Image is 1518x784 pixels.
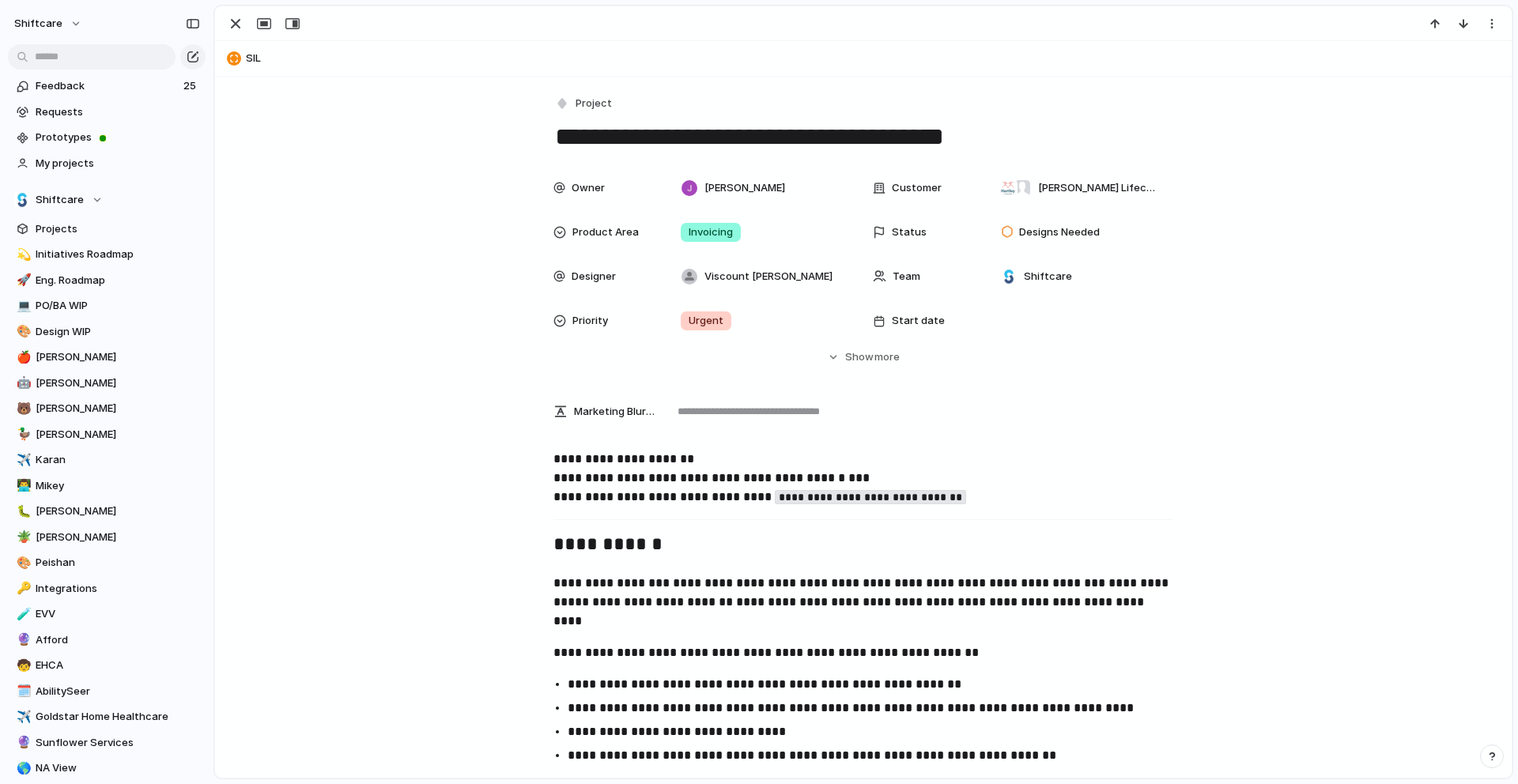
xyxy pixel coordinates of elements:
[8,423,206,447] a: 🦆[PERSON_NAME]
[8,397,206,420] a: 🐻[PERSON_NAME]
[36,324,200,340] span: Design WIP
[14,632,30,648] button: 🔮
[17,528,28,546] div: 🪴
[17,631,28,649] div: 🔮
[14,273,30,288] button: 🚀
[14,760,30,776] button: 🌎
[14,606,30,622] button: 🧪
[14,530,30,545] button: 🪴
[704,180,785,196] span: [PERSON_NAME]
[17,554,28,572] div: 🎨
[892,313,945,329] span: Start date
[17,349,28,367] div: 🍎
[1038,180,1160,196] span: [PERSON_NAME] Lifecare , You Me and the Community
[246,51,1505,66] span: SIL
[1019,224,1100,240] span: Designs Needed
[8,269,206,292] div: 🚀Eng. Roadmap
[704,269,833,285] span: Viscount [PERSON_NAME]
[17,605,28,624] div: 🧪
[36,221,200,237] span: Projects
[36,760,200,776] span: NA View
[553,343,1173,371] button: Showmore
[17,271,28,289] div: 🚀
[17,451,28,469] div: ✈️
[36,530,200,545] span: [PERSON_NAME]
[222,46,1505,71] button: SIL
[14,452,30,468] button: ✈️
[36,709,200,725] span: Goldstar Home Healthcare
[14,478,30,494] button: 👨‍💻
[8,499,206,523] a: 🐛[PERSON_NAME]
[572,224,639,240] span: Product Area
[892,224,927,240] span: Status
[36,401,200,416] span: [PERSON_NAME]
[8,243,206,266] a: 💫Initiatives Roadmap
[36,104,200,120] span: Requests
[36,78,179,94] span: Feedback
[8,320,206,344] a: 🎨Design WIP
[14,401,30,416] button: 🐻
[8,371,206,395] a: 🤖[PERSON_NAME]
[8,526,206,549] a: 🪴[PERSON_NAME]
[8,680,206,703] a: 🗓️AbilitySeer
[8,628,206,652] a: 🔮Afford
[552,92,617,115] button: Project
[36,632,200,648] span: Afford
[36,298,200,314] span: PO/BA WIP
[574,404,655,420] span: Marketing Blurb (15-20 Words)
[874,349,900,365] span: more
[36,273,200,288] span: Eng. Roadmap
[1024,269,1072,285] span: Shiftcare
[17,400,28,418] div: 🐻
[17,733,28,752] div: 🔮
[8,217,206,241] a: Projects
[8,756,206,780] a: 🌎NA View
[8,551,206,575] a: 🎨Peishan
[8,474,206,498] a: 👨‍💻Mikey
[36,375,200,391] span: [PERSON_NAME]
[14,375,30,391] button: 🤖
[17,322,28,341] div: 🎨
[36,349,200,365] span: [PERSON_NAME]
[8,705,206,729] a: ✈️Goldstar Home Healthcare
[8,100,206,124] a: Requests
[8,577,206,601] div: 🔑Integrations
[892,180,942,196] span: Customer
[14,684,30,699] button: 🗓️
[14,709,30,725] button: ✈️
[17,477,28,495] div: 👨‍💻
[36,658,200,673] span: EHCA
[8,654,206,677] a: 🧒EHCA
[17,759,28,778] div: 🌎
[572,180,605,196] span: Owner
[17,682,28,700] div: 🗓️
[36,130,200,145] span: Prototypes
[14,298,30,314] button: 💻
[8,448,206,472] a: ✈️Karan
[36,192,84,208] span: Shiftcare
[36,247,200,262] span: Initiatives Roadmap
[36,427,200,443] span: [PERSON_NAME]
[689,224,733,240] span: Invoicing
[36,503,200,519] span: [PERSON_NAME]
[7,11,90,36] button: shiftcare
[14,324,30,340] button: 🎨
[8,294,206,318] a: 💻PO/BA WIP
[17,579,28,597] div: 🔑
[8,602,206,626] a: 🧪EVV
[36,555,200,571] span: Peishan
